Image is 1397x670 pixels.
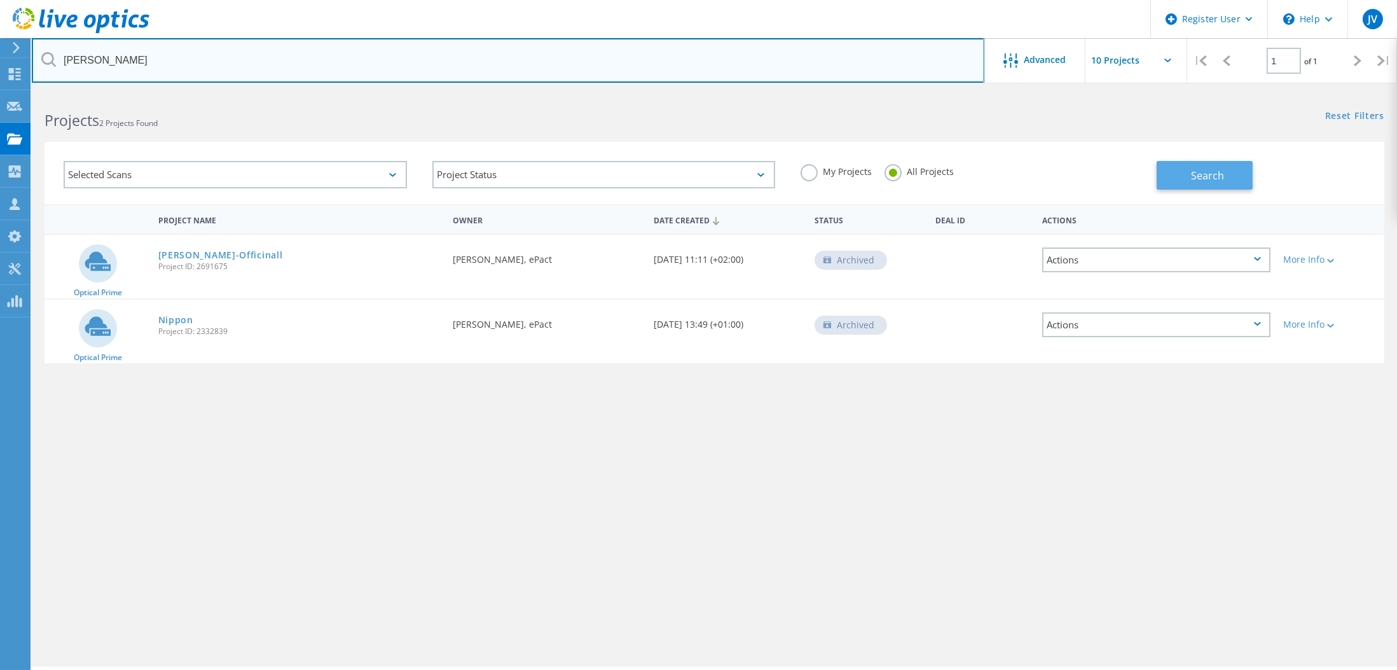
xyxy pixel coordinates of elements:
div: Selected Scans [64,161,407,188]
a: [PERSON_NAME]-Officinall [158,251,283,260]
a: Nippon [158,316,193,325]
a: Reset Filters [1325,111,1384,122]
span: Search [1191,169,1224,183]
div: Project Status [432,161,776,188]
input: Search projects by name, owner, ID, company, etc [32,38,984,83]
span: Optical Prime [74,289,122,297]
span: of 1 [1304,56,1318,67]
div: Status [808,207,929,231]
div: Owner [446,207,647,231]
span: Project ID: 2691675 [158,263,441,270]
span: Optical Prime [74,354,122,361]
div: | [1187,38,1213,83]
div: [PERSON_NAME], ePact [446,235,647,277]
div: Archived [815,316,887,335]
button: Search [1157,161,1253,190]
b: Projects [45,110,99,130]
svg: \n [1283,13,1295,25]
div: Actions [1036,207,1277,231]
span: 2 Projects Found [99,118,158,129]
div: | [1371,38,1397,83]
span: Advanced [1024,55,1066,64]
span: Project ID: 2332839 [158,328,441,335]
div: [PERSON_NAME], ePact [446,300,647,342]
div: More Info [1283,320,1378,329]
label: All Projects [884,164,954,176]
div: [DATE] 13:49 (+01:00) [647,300,808,342]
div: Project Name [152,207,447,231]
div: Deal Id [929,207,1036,231]
div: More Info [1283,255,1378,264]
div: Date Created [647,207,808,232]
div: [DATE] 11:11 (+02:00) [647,235,808,277]
div: Actions [1042,312,1270,337]
div: Archived [815,251,887,270]
div: Actions [1042,248,1270,272]
span: JV [1368,14,1377,24]
label: My Projects [801,164,872,176]
a: Live Optics Dashboard [13,27,149,36]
